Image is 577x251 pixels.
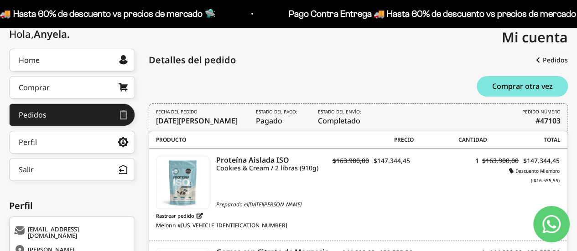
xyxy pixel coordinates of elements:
[332,156,369,165] s: $163.900,00
[156,200,329,209] span: Preparado el
[487,136,561,144] span: Total
[9,199,135,213] div: Perfil
[19,166,34,173] div: Salir
[19,56,40,64] div: Home
[9,158,135,181] button: Salir
[256,108,300,126] span: Pagado
[156,210,203,221] a: Rastrear pedido
[340,136,413,144] span: Precio
[156,221,287,230] span: Melonn #[US_VEHICLE_IDENTIFICATION_NUMBER]
[256,108,297,115] i: Estado del pago:
[156,116,238,126] time: [DATE][PERSON_NAME]
[216,156,328,172] a: Proteína Aislada ISO Cookies & Cream / 2 libras (910g)
[19,138,37,146] div: Perfil
[19,84,50,91] div: Comprar
[318,108,361,115] i: Estado del envío:
[535,115,561,126] b: #47103
[373,156,410,165] span: $147.344,45
[267,6,567,21] p: Pago Contra Entrega 🚚 Hasta 60% de descuento vs precios de mercado 🛸
[216,164,328,172] i: Cookies & Cream / 2 libras (910g)
[216,156,328,164] i: Proteína Aislada ISO
[523,156,560,165] span: $147.344,45
[477,76,568,97] button: Comprar otra vez
[67,27,70,41] span: .
[410,156,479,174] div: 1
[149,53,236,67] div: Detalles del pedido
[318,108,364,126] span: Completado
[156,108,198,115] i: FECHA DEL PEDIDO
[156,156,209,209] img: Proteína Aislada ISO - Cookies & Cream - Cookies & Cream / 2 libras (910g)
[14,226,128,239] div: [EMAIL_ADDRESS][DOMAIN_NAME]
[9,28,70,40] div: Hola,
[509,168,560,184] i: Descuento Miembro (-$16.555,55)
[9,131,135,154] a: Perfil
[522,108,561,115] i: PEDIDO NÚMERO
[9,76,135,99] a: Comprar
[9,49,135,72] a: Home
[414,136,487,144] span: Cantidad
[156,136,340,144] span: Producto
[502,28,568,46] span: Mi cuenta
[492,82,553,90] span: Comprar otra vez
[34,27,70,41] span: Anyela
[19,111,47,118] div: Pedidos
[248,200,301,208] time: [DATE][PERSON_NAME]
[536,52,568,68] a: Pedidos
[9,103,135,126] a: Pedidos
[482,156,519,165] s: $163.900,00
